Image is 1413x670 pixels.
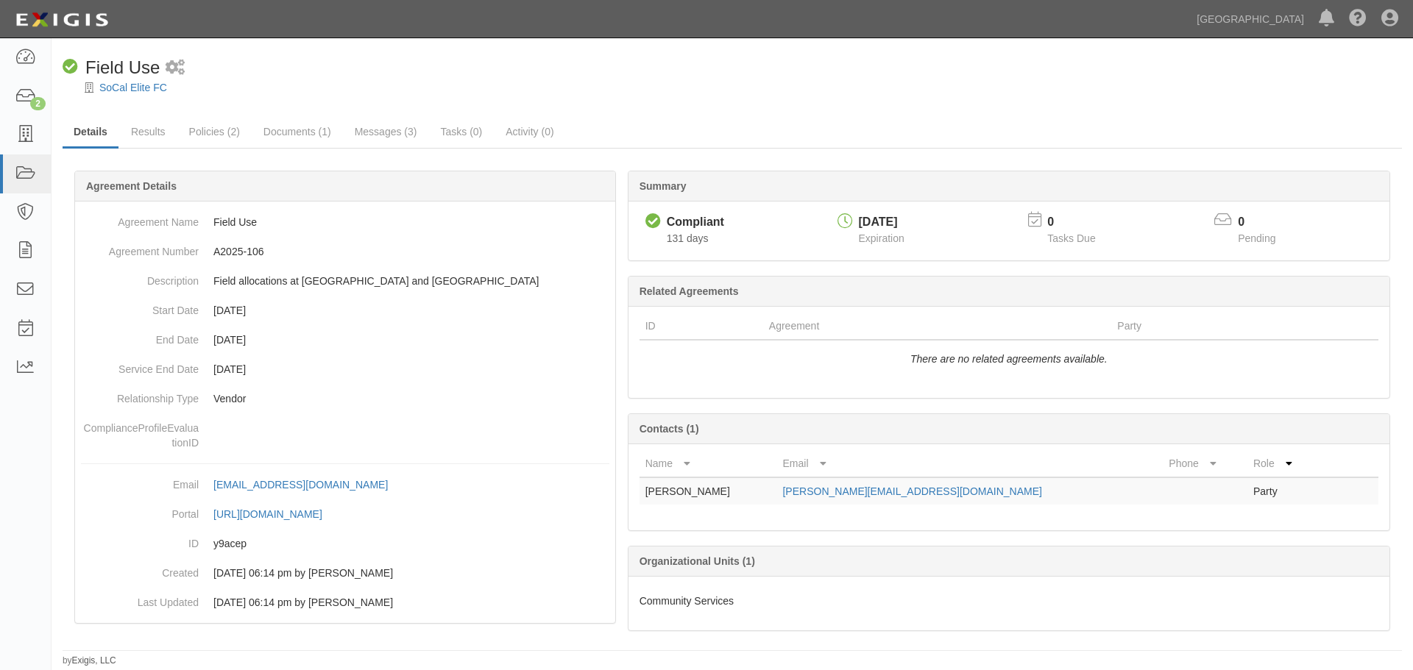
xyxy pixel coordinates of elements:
[859,232,904,244] span: Expiration
[72,655,116,666] a: Exigis, LLC
[782,485,1041,497] a: [PERSON_NAME][EMAIL_ADDRESS][DOMAIN_NAME]
[1247,450,1320,477] th: Role
[640,313,763,340] th: ID
[763,313,1112,340] th: Agreement
[81,470,199,492] dt: Email
[776,450,1163,477] th: Email
[640,450,777,477] th: Name
[81,325,199,347] dt: End Date
[81,237,609,266] dd: A2025-106
[213,479,404,491] a: [EMAIL_ADDRESS][DOMAIN_NAME]
[63,117,118,149] a: Details
[81,529,199,551] dt: ID
[99,82,167,93] a: SoCal Elite FC
[213,508,339,520] a: [URL][DOMAIN_NAME]
[640,477,777,505] td: [PERSON_NAME]
[495,117,564,146] a: Activity (0)
[81,207,199,229] dt: Agreement Name
[1163,450,1247,477] th: Phone
[178,117,251,146] a: Policies (2)
[1189,4,1311,34] a: [GEOGRAPHIC_DATA]
[344,117,428,146] a: Messages (3)
[640,595,734,607] span: Community Services
[252,117,342,146] a: Documents (1)
[1238,232,1275,244] span: Pending
[81,588,199,610] dt: Last Updated
[63,655,116,667] small: by
[81,207,609,237] dd: Field Use
[640,555,755,567] b: Organizational Units (1)
[81,354,609,384] dd: [DATE]
[81,384,199,406] dt: Relationship Type
[81,413,199,450] dt: ComplianceProfileEvaluationID
[910,353,1108,365] i: There are no related agreements available.
[81,558,609,588] dd: [DATE] 06:14 pm by [PERSON_NAME]
[1047,232,1095,244] span: Tasks Due
[859,214,904,231] div: [DATE]
[120,117,177,146] a: Results
[667,232,709,244] span: Since 06/05/2025
[81,558,199,580] dt: Created
[81,266,199,288] dt: Description
[11,7,113,33] img: logo-5460c22ac91f19d4615b14bd174203de0afe785f0fc80cf4dbbc73dc1793850b.png
[81,296,609,325] dd: [DATE]
[1047,214,1113,231] p: 0
[213,477,388,492] div: [EMAIL_ADDRESS][DOMAIN_NAME]
[81,529,609,558] dd: y9acep
[63,60,78,75] i: Compliant
[1111,313,1312,340] th: Party
[30,97,46,110] div: 2
[1238,214,1294,231] p: 0
[640,423,699,435] b: Contacts (1)
[213,274,609,288] p: Field allocations at [GEOGRAPHIC_DATA] and [GEOGRAPHIC_DATA]
[429,117,493,146] a: Tasks (0)
[63,55,160,80] div: Field Use
[667,214,724,231] div: Compliant
[81,354,199,377] dt: Service End Date
[81,237,199,259] dt: Agreement Number
[81,384,609,413] dd: Vendor
[645,214,661,229] i: Compliant
[1247,477,1320,505] td: Party
[81,499,199,521] dt: Portal
[640,285,739,297] b: Related Agreements
[640,180,687,192] b: Summary
[81,296,199,318] dt: Start Date
[81,588,609,617] dd: [DATE] 06:14 pm by [PERSON_NAME]
[1349,10,1367,28] i: Help Center - Complianz
[85,57,160,77] span: Field Use
[81,325,609,354] dd: [DATE]
[86,180,177,192] b: Agreement Details
[166,60,185,76] i: 2 scheduled workflows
